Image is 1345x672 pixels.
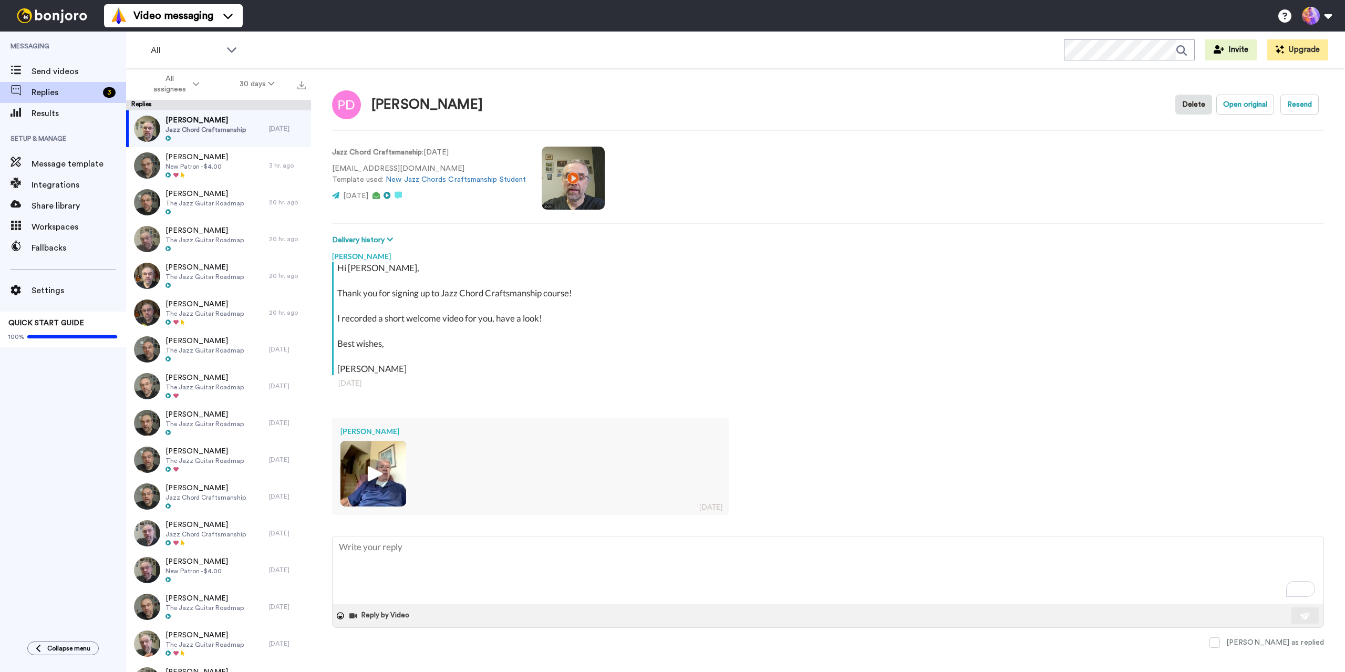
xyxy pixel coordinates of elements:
span: [PERSON_NAME] [165,225,244,236]
div: [PERSON_NAME] [371,97,483,112]
a: [PERSON_NAME]The Jazz Guitar Roadmap[DATE] [126,441,311,478]
span: [PERSON_NAME] [165,152,228,162]
span: [PERSON_NAME] [165,556,228,567]
img: 68b62659-5806-425c-b491-dd58bd21d774-thumb.jpg [134,630,160,657]
span: Share library [32,200,126,212]
div: [DATE] [338,378,1318,388]
img: 99df5863-57ed-4099-821d-07b18c981a4f-thumb.jpg [134,189,160,215]
img: 2765a6ae-213e-4967-abaa-c013fbd64c94-thumb.jpg [134,410,160,436]
span: [PERSON_NAME] [165,446,244,457]
span: The Jazz Guitar Roadmap [165,309,244,318]
a: New Jazz Chords Craftsmanship Student [386,176,526,183]
p: : [DATE] [332,147,526,158]
button: Delivery history [332,234,396,246]
span: [DATE] [343,192,368,200]
span: Replies [32,86,99,99]
span: [PERSON_NAME] [165,336,244,346]
span: All [151,44,221,57]
button: 30 days [220,75,295,94]
span: Results [32,107,126,120]
a: [PERSON_NAME]The Jazz Guitar Roadmap20 hr. ago [126,294,311,331]
span: Workspaces [32,221,126,233]
span: The Jazz Guitar Roadmap [165,604,244,612]
span: Fallbacks [32,242,126,254]
img: b2f987b9-9716-420b-a94b-761f4010d653-thumb.jpg [134,263,160,289]
span: New Patron - $4.00 [165,567,228,575]
textarea: To enrich screen reader interactions, please activate Accessibility in Grammarly extension settings [333,536,1323,604]
div: [DATE] [269,382,306,390]
span: Jazz Chord Craftsmanship [165,126,246,134]
div: [DATE] [269,639,306,648]
span: QUICK START GUIDE [8,319,84,327]
a: [PERSON_NAME]The Jazz Guitar Roadmap20 hr. ago [126,184,311,221]
span: Message template [32,158,126,170]
button: Invite [1205,39,1257,60]
img: bj-logo-header-white.svg [13,8,91,23]
button: Open original [1216,95,1274,115]
span: 100% [8,333,25,341]
button: Delete [1175,95,1212,115]
span: Collapse menu [47,644,90,653]
img: e4c654d4-257d-4670-bc3d-fba025e23f76-thumb.jpg [134,152,160,179]
div: [DATE] [269,529,306,537]
span: [PERSON_NAME] [165,520,246,530]
img: d07ccf04-74b1-45a8-a89f-e47941cf2736-thumb.jpg [340,441,406,506]
div: Replies [126,100,311,110]
div: 20 hr. ago [269,198,306,206]
span: Settings [32,284,126,297]
div: [DATE] [269,419,306,427]
img: export.svg [297,81,306,89]
button: Export all results that match these filters now. [294,76,309,92]
span: [PERSON_NAME] [165,409,244,420]
img: Image of Phil DeRosier [332,90,361,119]
a: [PERSON_NAME]New Patron - $4.003 hr. ago [126,147,311,184]
div: Hi [PERSON_NAME], Thank you for signing up to Jazz Chord Craftsmanship course! I recorded a short... [337,262,1321,375]
div: [PERSON_NAME] [340,426,720,437]
a: [PERSON_NAME]The Jazz Guitar Roadmap[DATE] [126,331,311,368]
img: ic_play_thick.png [359,459,388,488]
span: [PERSON_NAME] [165,299,244,309]
span: The Jazz Guitar Roadmap [165,640,244,649]
a: [PERSON_NAME]The Jazz Guitar Roadmap20 hr. ago [126,221,311,257]
p: [EMAIL_ADDRESS][DOMAIN_NAME] Template used: [332,163,526,185]
div: 20 hr. ago [269,308,306,317]
div: [DATE] [269,566,306,574]
span: [PERSON_NAME] [165,593,244,604]
img: send-white.svg [1300,612,1311,620]
button: Collapse menu [27,642,99,655]
a: [PERSON_NAME]New Patron - $4.00[DATE] [126,552,311,588]
div: 3 [103,87,116,98]
a: [PERSON_NAME]Jazz Chord Craftsmanship[DATE] [126,110,311,147]
span: Video messaging [133,8,213,23]
div: [DATE] [699,502,722,512]
div: [DATE] [269,603,306,611]
span: [PERSON_NAME] [165,262,244,273]
span: The Jazz Guitar Roadmap [165,273,244,281]
img: 48a9d280-6875-4124-a421-4ca90e4574d9-thumb.jpg [134,226,160,252]
span: [PERSON_NAME] [165,115,246,126]
span: [PERSON_NAME] [165,189,244,199]
span: Jazz Chord Craftsmanship [165,530,246,539]
img: b07d766f-b73c-4b27-a056-b113ccdc1bf9-thumb.jpg [134,594,160,620]
span: The Jazz Guitar Roadmap [165,199,244,208]
img: 5d5aa53e-5232-4eda-bfe8-75a3d6369ea6-thumb.jpg [134,557,160,583]
span: [PERSON_NAME] [165,630,244,640]
span: All assignees [148,74,191,95]
span: The Jazz Guitar Roadmap [165,346,244,355]
span: Jazz Chord Craftsmanship [165,493,246,502]
span: The Jazz Guitar Roadmap [165,457,244,465]
a: [PERSON_NAME]The Jazz Guitar Roadmap[DATE] [126,625,311,662]
div: [PERSON_NAME] [332,246,1324,262]
img: 9934fd9d-9db8-4b28-a1d3-3ef1a2a7ec3c-thumb.jpg [134,116,160,142]
a: [PERSON_NAME]The Jazz Guitar Roadmap[DATE] [126,588,311,625]
span: Integrations [32,179,126,191]
div: [DATE] [269,456,306,464]
img: e5268d6c-1b6c-4c63-8e7a-7aefe419f042-thumb.jpg [134,336,160,363]
div: 20 hr. ago [269,272,306,280]
img: vm-color.svg [110,7,127,24]
div: [DATE] [269,345,306,354]
button: Reply by Video [348,608,412,624]
button: All assignees [128,69,220,99]
button: Upgrade [1267,39,1328,60]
